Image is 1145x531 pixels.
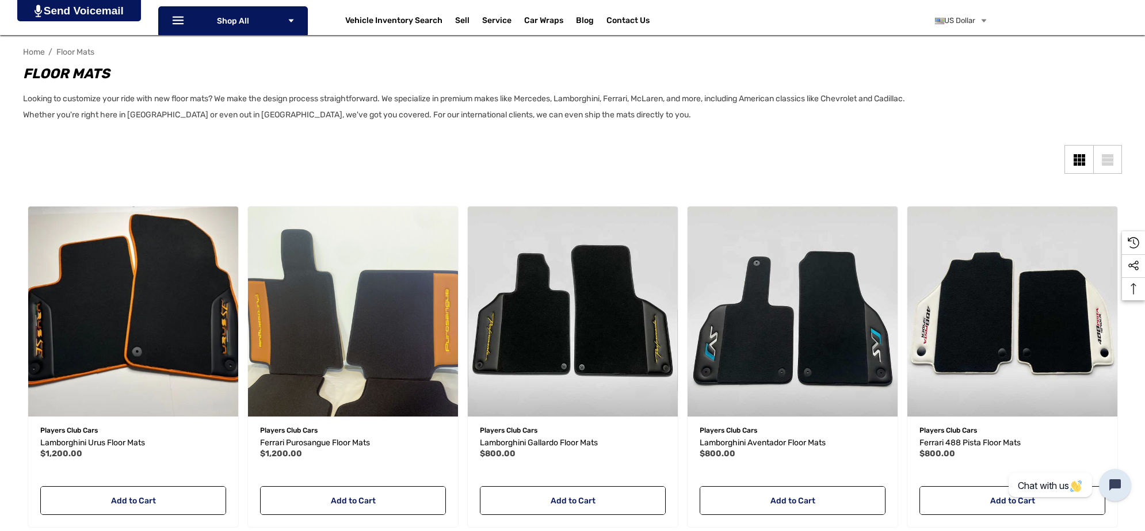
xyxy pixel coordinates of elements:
[468,207,678,417] a: Lamborghini Gallardo Floor Mats,$800.00
[287,17,295,25] svg: Icon Arrow Down
[480,423,666,438] p: Players Club Cars
[40,438,145,448] span: Lamborghini Urus Floor Mats
[482,16,512,28] a: Service
[40,486,226,515] a: Add to Cart
[468,207,678,417] img: Lamborghini Gallardo Floor Mats
[455,9,482,32] a: Sell
[23,63,932,84] h1: Floor Mats
[260,486,446,515] a: Add to Cart
[23,42,1122,62] nav: Breadcrumb
[455,16,470,28] span: Sell
[524,9,576,32] a: Car Wraps
[688,207,898,417] a: Lamborghini Aventador Floor Mats,$800.00
[480,486,666,515] a: Add to Cart
[345,16,442,28] a: Vehicle Inventory Search
[606,16,650,28] a: Contact Us
[688,207,898,417] img: Lamborghini Aventador Floor Mats
[28,207,238,417] img: Lamborghini Urus Floor Mats For Sale
[919,436,1105,450] a: Ferrari 488 Pista Floor Mats,$800.00
[23,91,932,123] p: Looking to customize your ride with new floor mats? We make the design process straightforward. W...
[260,438,370,448] span: Ferrari Purosangue Floor Mats
[28,207,238,417] a: Lamborghini Urus Floor Mats,$1,200.00
[919,438,1021,448] span: Ferrari 488 Pista Floor Mats
[35,5,42,17] img: PjwhLS0gR2VuZXJhdG9yOiBHcmF2aXQuaW8gLS0+PHN2ZyB4bWxucz0iaHR0cDovL3d3dy53My5vcmcvMjAwMC9zdmciIHhtb...
[1128,237,1139,249] svg: Recently Viewed
[919,449,955,459] span: $800.00
[40,436,226,450] a: Lamborghini Urus Floor Mats,$1,200.00
[907,207,1117,417] a: Ferrari 488 Pista Floor Mats,$800.00
[171,14,188,28] svg: Icon Line
[56,47,94,57] a: Floor Mats
[700,423,886,438] p: Players Club Cars
[700,436,886,450] a: Lamborghini Aventador Floor Mats,$800.00
[158,6,308,35] p: Shop All
[1093,145,1122,174] a: List View
[260,449,302,459] span: $1,200.00
[700,449,735,459] span: $800.00
[576,16,594,28] a: Blog
[524,16,563,28] span: Car Wraps
[248,207,458,417] a: Ferrari Purosangue Floor Mats,$1,200.00
[919,423,1105,438] p: Players Club Cars
[1064,145,1093,174] a: Grid View
[700,438,826,448] span: Lamborghini Aventador Floor Mats
[480,436,666,450] a: Lamborghini Gallardo Floor Mats,$800.00
[480,449,516,459] span: $800.00
[40,449,82,459] span: $1,200.00
[907,207,1117,417] img: Ferrari 488 Pista Floor Mats
[700,486,886,515] a: Add to Cart
[935,9,988,32] a: USD
[480,438,598,448] span: Lamborghini Gallardo Floor Mats
[919,486,1105,515] a: Add to Cart
[260,436,446,450] a: Ferrari Purosangue Floor Mats,$1,200.00
[260,423,446,438] p: Players Club Cars
[23,47,45,57] a: Home
[1128,260,1139,272] svg: Social Media
[1122,283,1145,295] svg: Top
[248,207,458,417] img: Ferrari Purosangue Floor Mats
[40,423,226,438] p: Players Club Cars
